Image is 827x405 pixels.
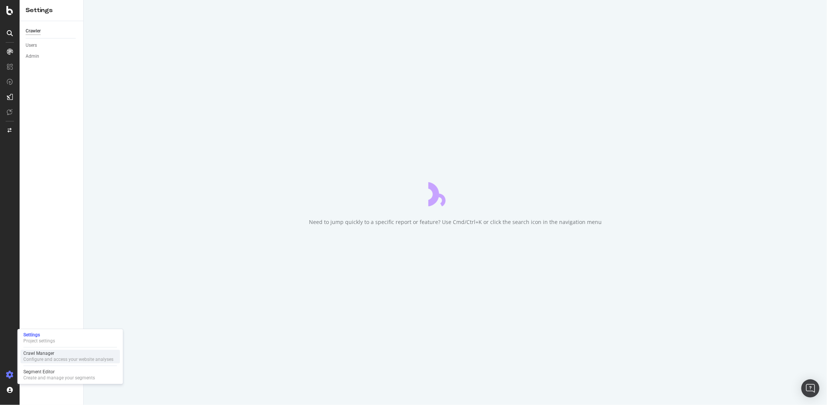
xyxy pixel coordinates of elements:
[801,379,819,397] div: Open Intercom Messenger
[23,332,55,338] div: Settings
[20,331,120,345] a: SettingsProject settings
[20,368,120,382] a: Segment EditorCreate and manage your segments
[26,41,37,49] div: Users
[23,369,95,375] div: Segment Editor
[26,27,41,35] div: Crawler
[23,338,55,344] div: Project settings
[309,218,602,226] div: Need to jump quickly to a specific report or feature? Use Cmd/Ctrl+K or click the search icon in ...
[26,41,78,49] a: Users
[23,357,113,363] div: Configure and access your website analyses
[23,351,113,357] div: Crawl Manager
[26,52,39,60] div: Admin
[26,6,77,15] div: Settings
[23,375,95,381] div: Create and manage your segments
[428,179,483,206] div: animation
[20,350,120,364] a: Crawl ManagerConfigure and access your website analyses
[26,52,78,60] a: Admin
[26,27,78,35] a: Crawler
